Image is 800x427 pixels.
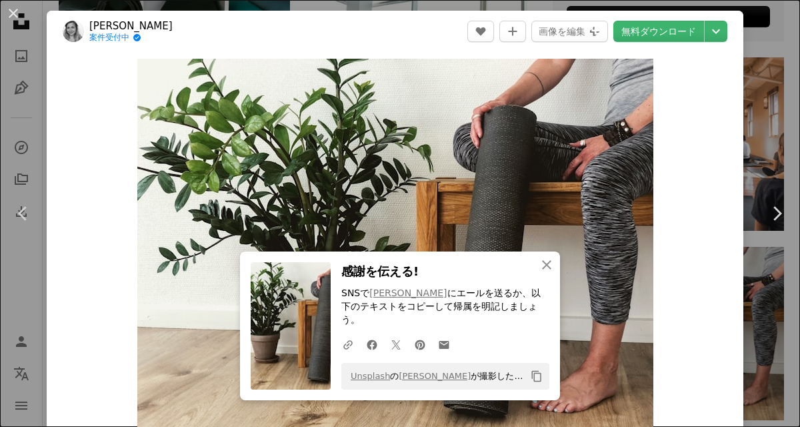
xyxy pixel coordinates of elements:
a: 次へ [753,149,800,278]
button: 画像を編集 [531,21,608,42]
a: Unsplash [351,371,390,381]
a: Twitterでシェアする [384,331,408,358]
img: Louise Vildmarkのプロフィールを見る [63,21,84,42]
span: の が撮影した写真 [344,366,525,387]
a: Facebookでシェアする [360,331,384,358]
a: [PERSON_NAME] [89,19,173,33]
button: ダウンロードサイズを選択してください [705,21,727,42]
p: SNSで にエールを送るか、以下のテキストをコピーして帰属を明記しましょう。 [341,287,549,327]
a: Eメールでシェアする [432,331,456,358]
a: [PERSON_NAME] [399,371,471,381]
button: クリップボードにコピーする [525,365,548,388]
button: コレクションに追加する [499,21,526,42]
button: いいね！ [467,21,494,42]
a: 無料ダウンロード [613,21,704,42]
h3: 感謝を伝える! [341,262,549,282]
a: Pinterestでシェアする [408,331,432,358]
a: [PERSON_NAME] [369,288,447,298]
a: 案件受付中 [89,33,173,43]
